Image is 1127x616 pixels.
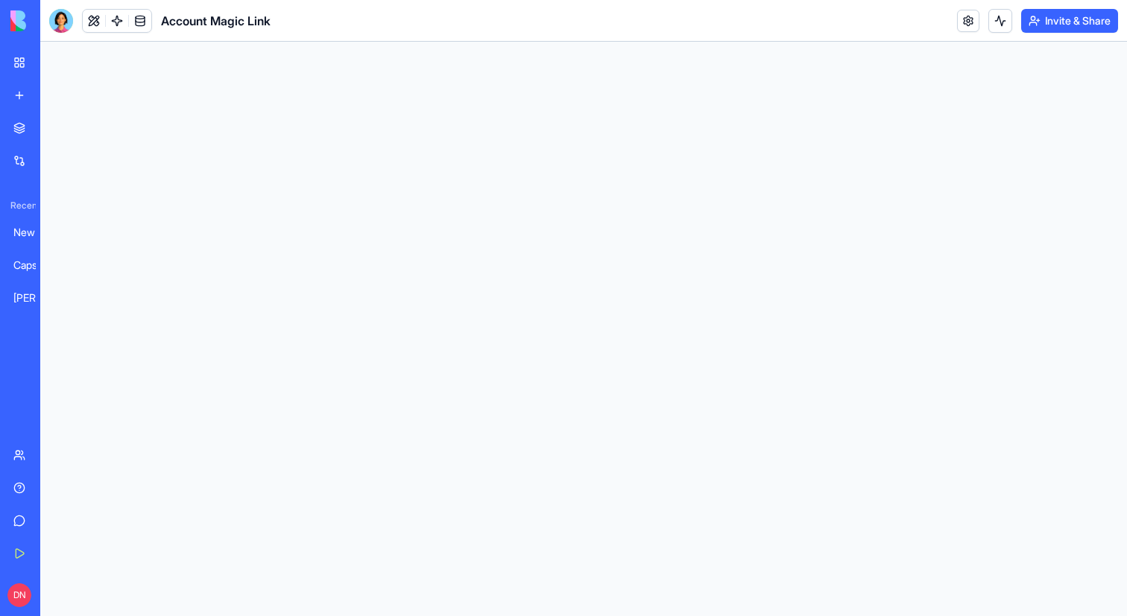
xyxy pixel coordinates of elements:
a: Capsule Closet Manager [4,250,64,280]
span: Account Magic Link [161,12,271,30]
span: Recent [4,200,36,212]
div: [PERSON_NAME] Image Editor [13,290,55,305]
button: Invite & Share [1021,9,1118,33]
span: DN [7,583,31,607]
img: logo [10,10,103,31]
div: New App [13,225,55,240]
a: [PERSON_NAME] Image Editor [4,283,64,313]
div: Capsule Closet Manager [13,258,55,273]
a: New App [4,217,64,247]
